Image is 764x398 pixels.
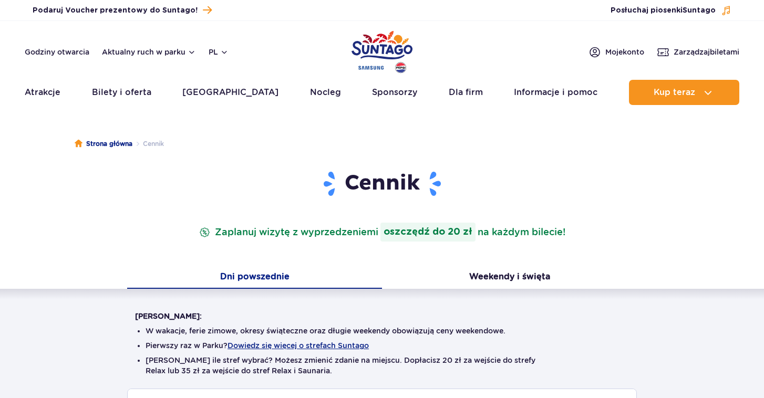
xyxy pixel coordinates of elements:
a: Strona główna [75,139,132,149]
span: Podaruj Voucher prezentowy do Suntago! [33,5,198,16]
button: Weekendy i święta [382,267,637,289]
a: Nocleg [310,80,341,105]
span: Kup teraz [654,88,695,97]
button: pl [209,47,229,57]
span: Posłuchaj piosenki [611,5,716,16]
button: Aktualny ruch w parku [102,48,196,56]
p: Zaplanuj wizytę z wyprzedzeniem na każdym bilecie! [197,223,567,242]
li: W wakacje, ferie zimowe, okresy świąteczne oraz długie weekendy obowiązują ceny weekendowe. [146,326,618,336]
a: Park of Poland [352,26,412,75]
button: Kup teraz [629,80,739,105]
a: Atrakcje [25,80,60,105]
span: Suntago [683,7,716,14]
li: Cennik [132,139,164,149]
li: [PERSON_NAME] ile stref wybrać? Możesz zmienić zdanie na miejscu. Dopłacisz 20 zł za wejście do s... [146,355,618,376]
a: Dla firm [449,80,483,105]
span: Zarządzaj biletami [674,47,739,57]
a: Podaruj Voucher prezentowy do Suntago! [33,3,212,17]
a: Bilety i oferta [92,80,151,105]
a: Mojekonto [589,46,644,58]
a: Zarządzajbiletami [657,46,739,58]
li: Pierwszy raz w Parku? [146,340,618,351]
strong: oszczędź do 20 zł [380,223,476,242]
a: [GEOGRAPHIC_DATA] [182,80,278,105]
button: Dowiedz się więcej o strefach Suntago [228,341,369,350]
h1: Cennik [135,170,629,197]
a: Godziny otwarcia [25,47,89,57]
a: Sponsorzy [372,80,417,105]
button: Dni powszednie [127,267,382,289]
strong: [PERSON_NAME]: [135,312,202,320]
button: Posłuchaj piosenkiSuntago [611,5,731,16]
span: Moje konto [605,47,644,57]
a: Informacje i pomoc [514,80,597,105]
